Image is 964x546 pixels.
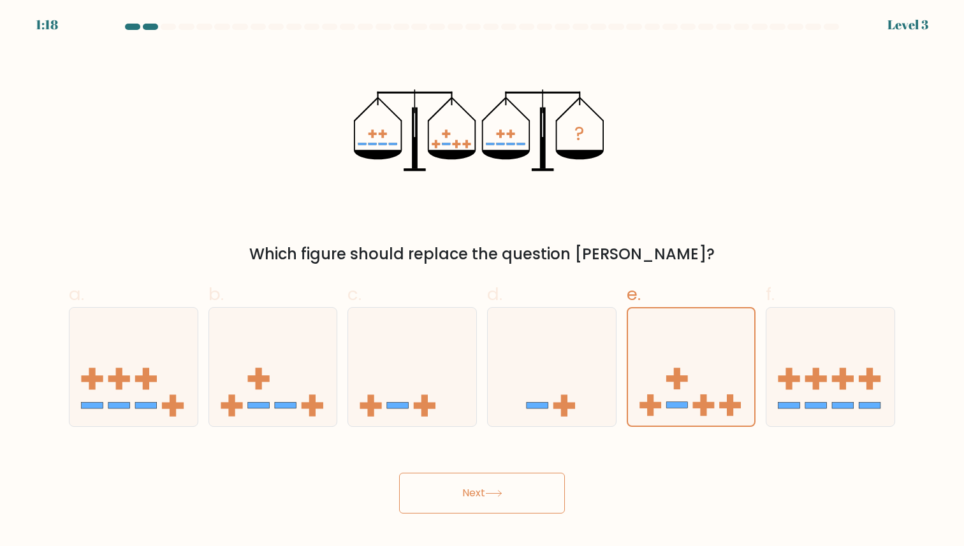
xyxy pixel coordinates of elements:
[399,473,565,514] button: Next
[208,282,224,306] span: b.
[574,120,584,147] tspan: ?
[77,243,887,266] div: Which figure should replace the question [PERSON_NAME]?
[627,282,641,306] span: e.
[887,15,928,34] div: Level 3
[766,282,775,306] span: f.
[36,15,58,34] div: 1:18
[69,282,84,306] span: a.
[487,282,502,306] span: d.
[347,282,361,306] span: c.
